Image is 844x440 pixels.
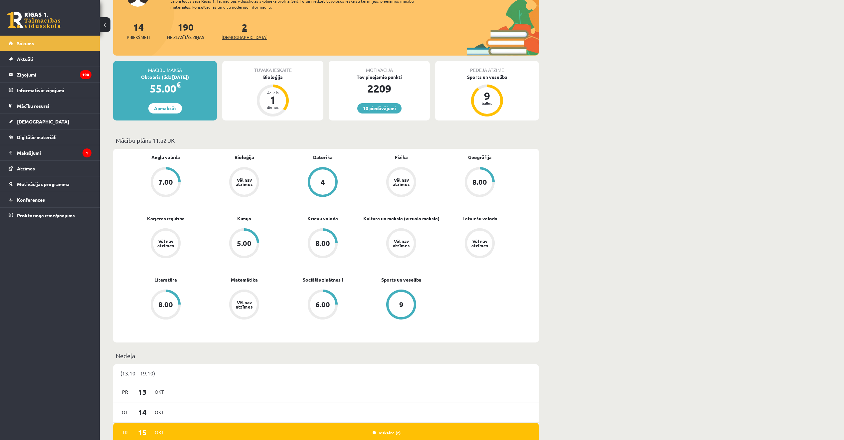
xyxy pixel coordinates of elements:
a: Maksājumi1 [9,145,91,160]
div: dienas [263,105,283,109]
a: Angļu valoda [151,154,180,161]
a: 6.00 [283,290,362,321]
a: 5.00 [205,228,283,260]
a: Vēl nav atzīmes [205,167,283,198]
div: 8.00 [472,178,487,186]
div: 55.00 [113,81,217,97]
a: Ieskaite (2) [373,430,401,435]
div: Atlicis [263,91,283,95]
a: Matemātika [231,276,258,283]
a: Bioloģija [235,154,254,161]
a: 10 piedāvājumi [357,103,402,113]
a: Karjeras izglītība [147,215,185,222]
i: 190 [80,70,91,79]
span: Okt [152,427,166,438]
div: Vēl nav atzīmes [392,178,411,186]
span: Neizlasītās ziņas [167,34,204,41]
div: 8.00 [315,240,330,247]
a: Motivācijas programma [9,176,91,192]
a: Sociālās zinātnes I [303,276,343,283]
a: [DEMOGRAPHIC_DATA] [9,114,91,129]
div: 6.00 [315,301,330,308]
div: Pēdējā atzīme [435,61,539,74]
span: Pr [118,387,132,397]
a: Sports un veselība 9 balles [435,74,539,117]
a: 4 [283,167,362,198]
a: Fizika [395,154,408,161]
a: Latviešu valoda [462,215,497,222]
div: 2209 [329,81,430,97]
span: Mācību resursi [17,103,49,109]
span: 13 [132,386,153,397]
a: 8.00 [126,290,205,321]
a: Aktuāli [9,51,91,67]
i: 1 [83,148,91,157]
a: Bioloģija Atlicis 1 dienas [222,74,323,117]
span: [DEMOGRAPHIC_DATA] [17,118,69,124]
div: Vēl nav atzīmes [392,239,411,248]
span: Motivācijas programma [17,181,70,187]
a: Sākums [9,36,91,51]
div: Vēl nav atzīmes [235,300,253,309]
a: Kultūra un māksla (vizuālā māksla) [363,215,439,222]
div: Bioloģija [222,74,323,81]
div: 9 [399,301,404,308]
a: Krievu valoda [307,215,338,222]
a: Literatūra [154,276,177,283]
a: 2[DEMOGRAPHIC_DATA] [222,21,267,41]
span: 15 [132,427,153,438]
div: (13.10 - 19.10) [113,364,539,382]
div: 7.00 [158,178,173,186]
span: Okt [152,407,166,417]
div: Vēl nav atzīmes [156,239,175,248]
div: 9 [477,91,497,101]
span: [DEMOGRAPHIC_DATA] [222,34,267,41]
div: Tev pieejamie punkti [329,74,430,81]
span: € [176,80,181,90]
legend: Maksājumi [17,145,91,160]
a: Atzīmes [9,161,91,176]
div: Oktobris (līdz [DATE]) [113,74,217,81]
span: Priekšmeti [127,34,150,41]
a: Ziņojumi190 [9,67,91,82]
div: 8.00 [158,301,173,308]
div: Vēl nav atzīmes [470,239,489,248]
div: Tuvākā ieskaite [222,61,323,74]
span: Aktuāli [17,56,33,62]
div: Vēl nav atzīmes [235,178,253,186]
span: Konferences [17,197,45,203]
a: Proktoringa izmēģinājums [9,208,91,223]
a: Datorika [313,154,333,161]
a: Digitālie materiāli [9,129,91,145]
a: Vēl nav atzīmes [205,290,283,321]
span: Proktoringa izmēģinājums [17,212,75,218]
a: 8.00 [283,228,362,260]
p: Nedēļa [116,351,536,360]
a: 14Priekšmeti [127,21,150,41]
div: balles [477,101,497,105]
span: 14 [132,407,153,418]
span: Ot [118,407,132,417]
a: Rīgas 1. Tālmācības vidusskola [7,12,61,28]
a: Vēl nav atzīmes [362,228,440,260]
legend: Ziņojumi [17,67,91,82]
a: 190Neizlasītās ziņas [167,21,204,41]
span: Digitālie materiāli [17,134,57,140]
a: 8.00 [440,167,519,198]
a: Sports un veselība [381,276,422,283]
span: Atzīmes [17,165,35,171]
a: 7.00 [126,167,205,198]
a: Vēl nav atzīmes [126,228,205,260]
span: Okt [152,387,166,397]
a: Konferences [9,192,91,207]
a: Apmaksāt [148,103,182,113]
a: Ķīmija [237,215,251,222]
div: Motivācija [329,61,430,74]
div: Sports un veselība [435,74,539,81]
a: Mācību resursi [9,98,91,113]
div: 5.00 [237,240,252,247]
a: Ģeogrāfija [468,154,492,161]
a: 9 [362,290,440,321]
span: Sākums [17,40,34,46]
span: Tr [118,427,132,438]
